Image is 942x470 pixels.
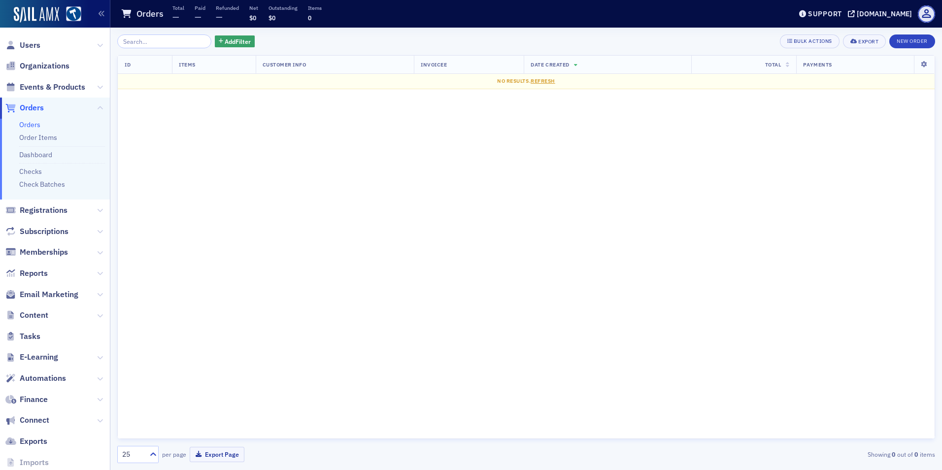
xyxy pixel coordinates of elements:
[117,34,211,48] input: Search…
[20,82,85,93] span: Events & Products
[172,11,179,23] span: —
[269,14,275,22] span: $0
[20,226,68,237] span: Subscriptions
[5,436,47,447] a: Exports
[19,133,57,142] a: Order Items
[780,34,840,48] button: Bulk Actions
[20,268,48,279] span: Reports
[66,6,81,22] img: SailAMX
[5,61,69,71] a: Organizations
[20,40,40,51] span: Users
[172,4,184,11] p: Total
[913,450,920,459] strong: 0
[225,37,251,46] span: Add Filter
[20,457,49,468] span: Imports
[889,36,935,45] a: New Order
[5,331,40,342] a: Tasks
[136,8,164,20] h1: Orders
[670,450,935,459] div: Showing out of items
[808,9,842,18] div: Support
[794,38,832,44] div: Bulk Actions
[14,7,59,23] img: SailAMX
[195,4,205,11] p: Paid
[5,457,49,468] a: Imports
[19,167,42,176] a: Checks
[125,61,131,68] span: ID
[215,35,255,48] button: AddFilter
[20,352,58,363] span: E-Learning
[122,449,144,460] div: 25
[162,450,186,459] label: per page
[249,14,256,22] span: $0
[20,394,48,405] span: Finance
[803,61,832,68] span: Payments
[5,394,48,405] a: Finance
[59,6,81,23] a: View Homepage
[308,14,311,22] span: 0
[843,34,886,48] button: Export
[5,415,49,426] a: Connect
[20,289,78,300] span: Email Marketing
[5,205,67,216] a: Registrations
[20,102,44,113] span: Orders
[5,102,44,113] a: Orders
[190,447,244,462] button: Export Page
[263,61,306,68] span: Customer Info
[20,310,48,321] span: Content
[890,450,897,459] strong: 0
[531,61,569,68] span: Date Created
[765,61,781,68] span: Total
[216,4,239,11] p: Refunded
[179,61,196,68] span: Items
[858,39,878,44] div: Export
[195,11,202,23] span: —
[5,352,58,363] a: E-Learning
[19,180,65,189] a: Check Batches
[20,436,47,447] span: Exports
[5,268,48,279] a: Reports
[918,5,935,23] span: Profile
[889,34,935,48] button: New Order
[20,331,40,342] span: Tasks
[20,373,66,384] span: Automations
[5,373,66,384] a: Automations
[857,9,912,18] div: [DOMAIN_NAME]
[249,4,258,11] p: Net
[308,4,322,11] p: Items
[5,289,78,300] a: Email Marketing
[125,77,928,85] div: No results.
[19,150,52,159] a: Dashboard
[5,247,68,258] a: Memberships
[848,10,915,17] button: [DOMAIN_NAME]
[531,77,555,84] span: Refresh
[421,61,447,68] span: Invoicee
[5,310,48,321] a: Content
[19,120,40,129] a: Orders
[5,40,40,51] a: Users
[216,11,223,23] span: —
[5,82,85,93] a: Events & Products
[20,61,69,71] span: Organizations
[20,247,68,258] span: Memberships
[20,205,67,216] span: Registrations
[269,4,298,11] p: Outstanding
[5,226,68,237] a: Subscriptions
[20,415,49,426] span: Connect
